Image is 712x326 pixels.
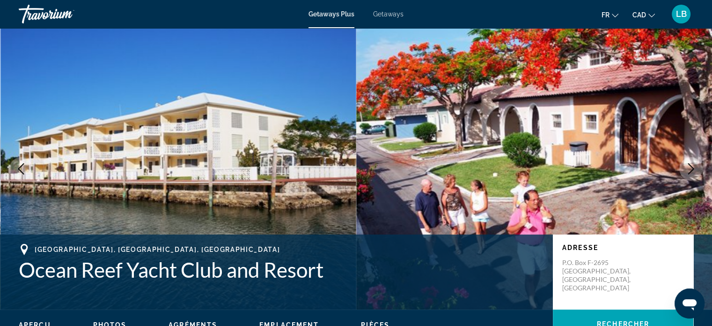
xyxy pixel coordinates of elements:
[308,10,354,18] a: Getaways Plus
[679,157,703,181] button: Next image
[632,11,646,19] span: CAD
[562,258,637,292] p: P.O. Box F-2695 [GEOGRAPHIC_DATA], [GEOGRAPHIC_DATA], [GEOGRAPHIC_DATA]
[562,244,684,251] p: Adresse
[602,11,609,19] span: fr
[9,157,33,181] button: Previous image
[19,2,112,26] a: Travorium
[675,288,705,318] iframe: Bouton de lancement de la fenêtre de messagerie
[669,4,693,24] button: User Menu
[19,258,543,282] h1: Ocean Reef Yacht Club and Resort
[602,8,618,22] button: Change language
[676,9,687,19] span: LB
[35,246,280,253] span: [GEOGRAPHIC_DATA], [GEOGRAPHIC_DATA], [GEOGRAPHIC_DATA]
[373,10,404,18] a: Getaways
[632,8,655,22] button: Change currency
